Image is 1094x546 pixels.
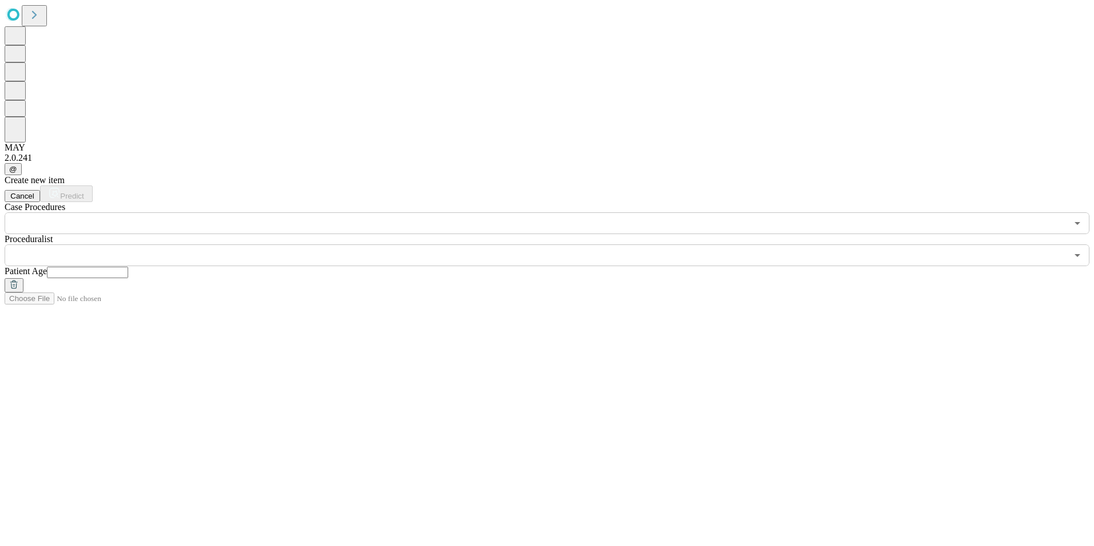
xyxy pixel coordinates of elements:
button: Cancel [5,190,40,202]
span: Cancel [10,192,34,200]
span: Predict [60,192,84,200]
span: Patient Age [5,266,47,276]
span: Scheduled Procedure [5,202,65,212]
div: 2.0.241 [5,153,1089,163]
button: @ [5,163,22,175]
button: Open [1069,247,1085,263]
button: Predict [40,185,93,202]
div: MAY [5,143,1089,153]
button: Open [1069,215,1085,231]
span: @ [9,165,17,173]
span: Create new item [5,175,65,185]
span: Proceduralist [5,234,53,244]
